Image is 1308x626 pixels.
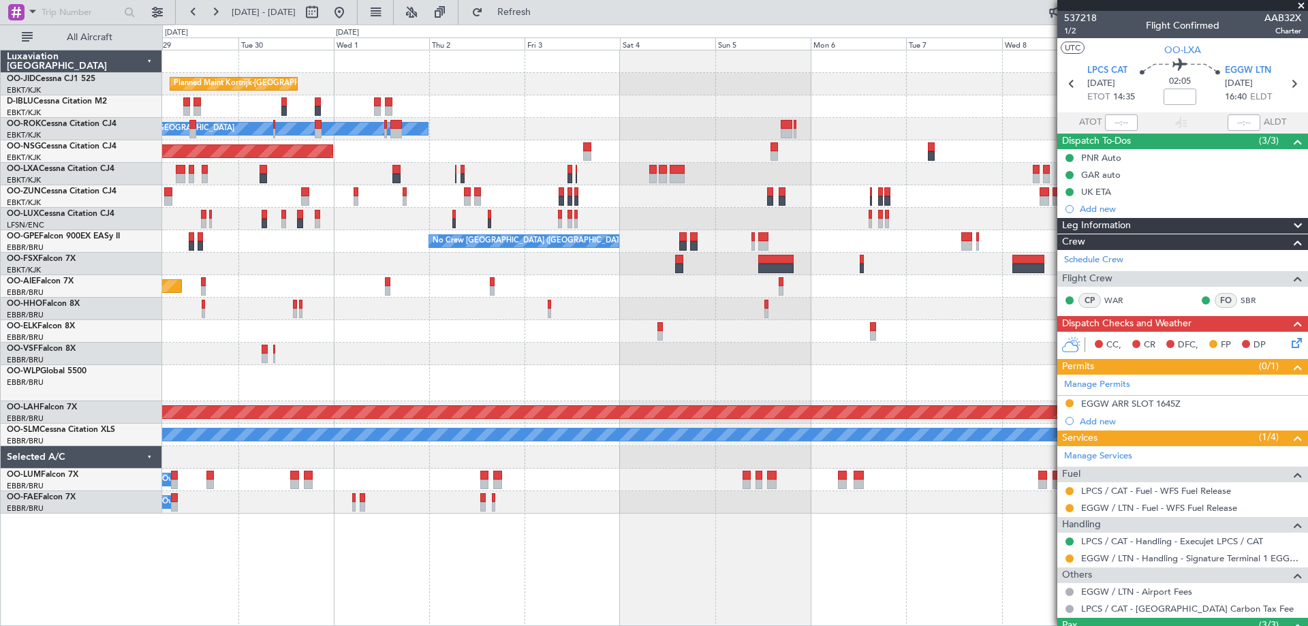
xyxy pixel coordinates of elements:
span: DFC, [1178,339,1198,352]
span: OO-LUM [7,471,41,479]
a: D-IBLUCessna Citation M2 [7,97,107,106]
a: OO-NSGCessna Citation CJ4 [7,142,116,151]
a: Manage Permits [1064,378,1130,392]
span: OO-HHO [7,300,42,308]
a: OO-ZUNCessna Citation CJ4 [7,187,116,195]
a: OO-WLPGlobal 5500 [7,367,87,375]
span: 537218 [1064,11,1097,25]
a: EBBR/BRU [7,242,44,253]
span: CR [1144,339,1155,352]
a: OO-LXACessna Citation CJ4 [7,165,114,173]
div: Mon 29 [142,37,238,50]
div: Add new [1080,203,1301,215]
span: ETOT [1087,91,1110,104]
span: (3/3) [1259,134,1279,148]
span: OO-SLM [7,426,40,434]
a: EBKT/KJK [7,85,41,95]
span: OO-FAE [7,493,38,501]
a: OO-HHOFalcon 8X [7,300,80,308]
a: LFSN/ENC [7,220,44,230]
a: OO-JIDCessna CJ1 525 [7,75,95,83]
input: --:-- [1105,114,1138,131]
span: [DATE] [1225,77,1253,91]
a: EBKT/KJK [7,265,41,275]
a: SBR [1241,294,1271,307]
button: All Aircraft [15,27,148,48]
div: No Crew [GEOGRAPHIC_DATA] ([GEOGRAPHIC_DATA] National) [433,231,661,251]
a: EBKT/KJK [7,108,41,118]
button: Refresh [465,1,547,23]
a: WAR [1104,294,1135,307]
span: OO-NSG [7,142,41,151]
div: Fri 3 [525,37,620,50]
div: Sat 4 [620,37,715,50]
a: EBKT/KJK [7,130,41,140]
a: EBKT/KJK [7,153,41,163]
span: OO-ROK [7,120,41,128]
a: OO-LAHFalcon 7X [7,403,77,411]
span: OO-FSX [7,255,38,263]
a: LPCS / CAT - Handling - Execujet LPCS / CAT [1081,535,1263,547]
a: OO-AIEFalcon 7X [7,277,74,285]
span: OO-ELK [7,322,37,330]
span: (1/4) [1259,430,1279,444]
div: Wed 8 [1002,37,1097,50]
span: AAB32X [1264,11,1301,25]
span: Permits [1062,359,1094,375]
div: Thu 2 [429,37,525,50]
a: OO-FSXFalcon 7X [7,255,76,263]
span: Dispatch To-Dos [1062,134,1131,149]
span: OO-LAH [7,403,40,411]
span: Charter [1264,25,1301,37]
span: EGGW LTN [1225,64,1271,78]
span: [DATE] [1087,77,1115,91]
div: GAR auto [1081,169,1121,181]
a: EBBR/BRU [7,503,44,514]
span: OO-AIE [7,277,36,285]
div: Tue 30 [238,37,334,50]
span: 16:40 [1225,91,1247,104]
span: ALDT [1264,116,1286,129]
span: OO-GPE [7,232,39,240]
div: Tue 7 [906,37,1001,50]
button: UTC [1061,42,1085,54]
span: 02:05 [1169,75,1191,89]
span: 14:35 [1113,91,1135,104]
a: LPCS / CAT - [GEOGRAPHIC_DATA] Carbon Tax Fee [1081,603,1294,614]
div: PNR Auto [1081,152,1121,163]
span: OO-LXA [7,165,39,173]
span: Crew [1062,234,1085,250]
div: Sun 5 [715,37,811,50]
div: Flight Confirmed [1146,18,1219,33]
span: 1/2 [1064,25,1097,37]
span: OO-LXA [1164,43,1201,57]
a: OO-SLMCessna Citation XLS [7,426,115,434]
a: OO-LUXCessna Citation CJ4 [7,210,114,218]
span: OO-WLP [7,367,40,375]
div: EGGW ARR SLOT 1645Z [1081,398,1181,409]
a: EBBR/BRU [7,355,44,365]
a: LPCS / CAT - Fuel - WFS Fuel Release [1081,485,1231,497]
div: Planned Maint Kortrijk-[GEOGRAPHIC_DATA] [174,74,332,94]
span: OO-JID [7,75,35,83]
span: Others [1062,567,1092,583]
a: EBBR/BRU [7,413,44,424]
a: EBBR/BRU [7,377,44,388]
span: LPCS CAT [1087,64,1127,78]
a: Manage Services [1064,450,1132,463]
div: Wed 1 [334,37,429,50]
a: OO-LUMFalcon 7X [7,471,78,479]
span: [DATE] - [DATE] [232,6,296,18]
span: CC, [1106,339,1121,352]
span: OO-LUX [7,210,39,218]
a: EBBR/BRU [7,436,44,446]
a: EBBR/BRU [7,481,44,491]
a: Schedule Crew [1064,253,1123,267]
span: OO-ZUN [7,187,41,195]
span: Flight Crew [1062,271,1112,287]
span: OO-VSF [7,345,38,353]
span: Dispatch Checks and Weather [1062,316,1192,332]
a: OO-FAEFalcon 7X [7,493,76,501]
div: Add new [1080,416,1301,427]
a: EBBR/BRU [7,310,44,320]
